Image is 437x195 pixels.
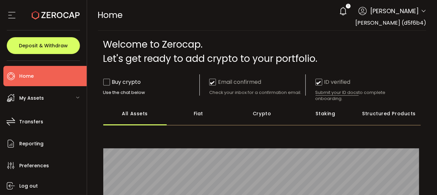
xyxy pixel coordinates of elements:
[230,102,294,125] div: Crypto
[103,78,141,86] div: Buy crypto
[316,90,412,102] div: to complete onboarding.
[103,102,167,125] div: All Assets
[294,102,357,125] div: Staking
[355,19,426,27] span: [PERSON_NAME] (d5f6b4)
[316,90,359,96] span: Submit your ID docs
[209,78,261,86] div: Email confirmed
[19,43,68,48] span: Deposit & Withdraw
[19,71,34,81] span: Home
[316,78,351,86] div: ID verified
[348,4,349,8] span: 1
[19,161,49,171] span: Preferences
[370,6,419,16] span: [PERSON_NAME]
[7,37,80,54] button: Deposit & Withdraw
[209,90,305,96] div: Check your inbox for a confirmation email.
[19,181,38,191] span: Log out
[357,102,421,125] div: Structured Products
[103,38,421,66] div: Welcome to Zerocap. Let's get ready to add crypto to your portfolio.
[19,117,43,127] span: Transfers
[103,90,199,96] div: Use the chat below
[98,9,123,21] span: Home
[19,139,44,149] span: Reporting
[19,93,44,103] span: My Assets
[167,102,230,125] div: Fiat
